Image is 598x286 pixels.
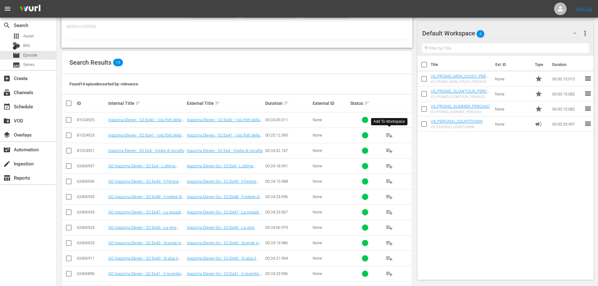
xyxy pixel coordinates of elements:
[477,27,484,40] span: 4
[77,210,106,214] div: 62406933
[382,159,397,174] button: playlist_add
[385,239,393,247] span: playlist_add
[493,71,533,86] td: None
[548,56,586,73] th: Duration
[581,26,589,41] button: more_vert
[313,179,348,184] div: None
[385,132,393,139] span: playlist_add
[69,82,138,86] span: Found 14 episodes sorted by: relevance
[265,179,310,184] div: 00:24:15.988
[382,174,397,189] button: playlist_add
[77,225,106,230] div: 62406924
[187,240,261,250] a: Inazuma Eleven Go - S2 Ep43 - Scende in Campo Automark
[3,174,11,182] span: Reports
[187,225,257,235] a: Inazuma Eleven Go - S2 Ep46 - La vera identità del benefattore X!
[187,179,259,188] a: Inazuma Eleven Go - S2 Ep49 - Il Feroce Attacco degli Ultraevoluti!
[265,240,310,245] div: 00:24:13.986
[108,240,184,250] a: GO Inazuma Eleven - S2 Ep43 - Scende in [GEOGRAPHIC_DATA]
[385,270,393,278] span: playlist_add
[215,100,220,106] span: sort
[135,100,141,106] span: sort
[3,103,11,111] span: Schedule
[493,116,533,132] td: None
[382,235,397,251] button: playlist_add
[313,256,348,261] div: None
[77,101,106,106] div: ID
[69,59,111,66] span: Search Results
[492,56,531,73] th: Ext. ID
[23,62,35,68] span: Series
[350,100,380,107] div: Status
[77,164,106,168] div: 62406937
[77,271,106,276] div: 62406896
[535,75,542,83] span: Promo
[584,90,592,97] span: reorder
[382,143,397,158] button: playlist_add
[584,75,592,82] span: reorder
[385,208,393,216] span: playlist_add
[13,51,20,59] span: Episode
[431,125,482,129] div: V4_PERCASO_COUNTDOWN
[108,271,184,281] a: GO Inazuma Eleven - S2 Ep41 - Il risveglio di Fey
[108,179,181,188] a: GO Inazuma Eleven - S2 Ep49 - Il Feroce Attacco degli Ultraevoluti!
[431,80,490,84] div: V3_PROMO_MON_SYUSY_PERCASO
[108,100,185,107] div: Internal Title
[535,90,542,98] span: Promo
[15,2,45,16] img: ans4CAIJ8jUAAAAAAAAAAAAAAAAAAAAAAAAgQb4GAAAAAAAAAAAAAAAAAAAAAAAAJMjXAAAAAAAAAAAAAAAAAAAAAAAAgAT5G...
[313,117,348,122] div: None
[385,147,393,154] span: playlist_add
[3,75,11,82] span: Create
[265,271,310,276] div: 00:24:23.996
[531,56,548,73] th: Type
[385,162,393,170] span: playlist_add
[374,119,405,124] div: Add To Workspace
[77,240,106,245] div: 62406923
[431,104,490,109] a: V3_PROMO_SUMMER_PERCASO
[313,133,348,138] div: None
[23,52,37,58] span: Episode
[187,210,261,219] a: Inazuma Eleven Go - S2 Ep47 - La squadra invincibile è riunita!
[23,33,34,39] span: Asset
[313,271,348,276] div: None
[77,194,106,199] div: 62406935
[313,210,348,214] div: None
[108,164,178,173] a: GO Inazuma Eleven - S2 Ep4 - L'ultima partita
[535,120,542,128] span: Ad
[385,193,393,201] span: playlist_add
[187,256,258,265] a: Inazuma Eleven Go - S2 Ep40 - Si alza il sipario sul torneo Ragnarok
[431,95,490,99] div: V3_PROMO_SLOWTOUR_PERCASO
[382,128,397,143] button: playlist_add
[382,251,397,266] button: playlist_add
[3,146,11,154] span: Automation
[77,256,106,261] div: 62406911
[364,100,370,106] span: sort
[3,131,11,139] span: Overlays
[550,101,584,116] td: 00:00:15.082
[431,74,488,83] a: V3_PROMO_MON_SYUSY_PERCASO
[13,42,20,50] div: Bits
[187,133,262,142] a: Inazuma Eleven - S2 Ep41 - I più forti della Terra (seconda parte)
[265,100,310,107] div: Duration
[108,256,180,265] a: GO Inazuma Eleven - S2 Ep40 - Si alza il sipario sul torneo Ragnarok
[265,225,310,230] div: 00:24:06.979
[382,189,397,204] button: playlist_add
[422,24,582,42] div: Default Workspace
[108,225,179,235] a: GO Inazuma Eleven - S2 Ep46 - La vera identità del benefattore X!
[265,117,310,122] div: 00:24:39.011
[265,133,310,138] div: 00:25:12.390
[67,24,407,30] p: Search Filters:
[13,32,20,40] span: Asset
[265,256,310,261] div: 00:24:21.994
[265,148,310,153] div: 00:24:52.187
[313,194,348,199] div: None
[4,5,11,13] span: menu
[382,220,397,235] button: playlist_add
[77,117,106,122] div: 81024925
[382,205,397,220] button: playlist_add
[313,164,348,168] div: None
[584,120,592,127] span: reorder
[382,266,397,281] button: playlist_add
[550,71,584,86] td: 00:00:15.015
[283,100,289,106] span: sort
[581,30,589,37] span: more_vert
